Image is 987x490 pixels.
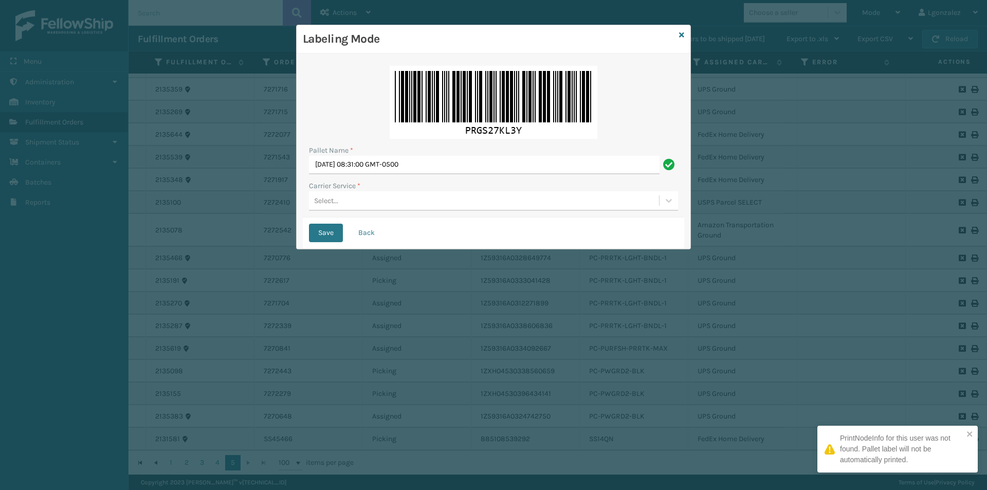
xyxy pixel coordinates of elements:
[303,31,675,47] h3: Labeling Mode
[314,195,338,206] div: Select...
[309,180,360,191] label: Carrier Service
[309,224,343,242] button: Save
[390,66,597,139] img: mC5CgvmUEAAAAAElFTkSuQmCC
[840,433,963,465] div: PrintNodeInfo for this user was not found. Pallet label will not be automatically printed.
[349,224,384,242] button: Back
[966,430,974,440] button: close
[309,145,353,156] label: Pallet Name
